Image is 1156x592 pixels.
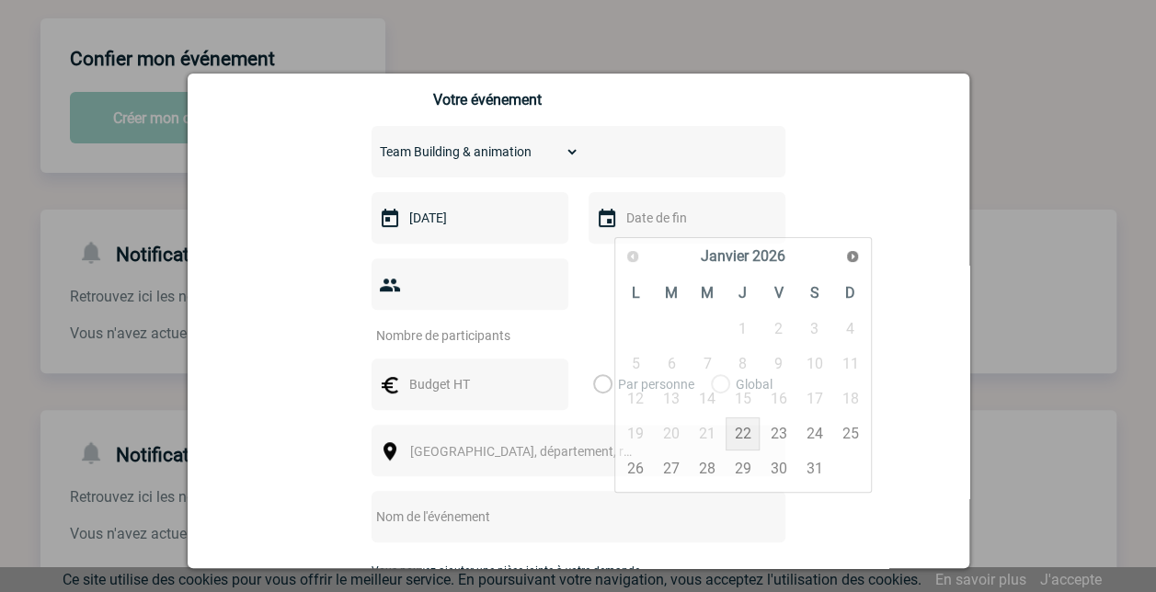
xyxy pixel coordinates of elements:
[752,247,785,265] span: 2026
[726,452,760,485] a: 29
[774,284,784,302] span: Vendredi
[405,372,532,396] input: Budget HT
[761,452,795,485] a: 30
[665,284,678,302] span: Mardi
[405,206,532,230] input: Date de début
[632,284,640,302] span: Lundi
[726,417,760,450] a: 22
[655,452,689,485] a: 27
[845,284,855,302] span: Dimanche
[593,359,613,410] label: Par personne
[840,243,866,269] a: Suivant
[701,247,749,265] span: Janvier
[372,564,785,577] p: Vous pouvez ajouter une pièce jointe à votre demande
[433,91,723,108] h3: Votre événement
[622,206,749,230] input: Date de fin
[797,417,831,450] a: 24
[691,452,725,485] a: 28
[372,324,544,347] input: Nombre de participants
[619,452,653,485] a: 26
[797,452,831,485] a: 31
[845,249,860,264] span: Suivant
[701,284,714,302] span: Mercredi
[833,417,867,450] a: 25
[738,284,747,302] span: Jeudi
[410,444,666,459] span: [GEOGRAPHIC_DATA], département, région...
[809,284,818,302] span: Samedi
[372,505,737,529] input: Nom de l'événement
[761,417,795,450] a: 23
